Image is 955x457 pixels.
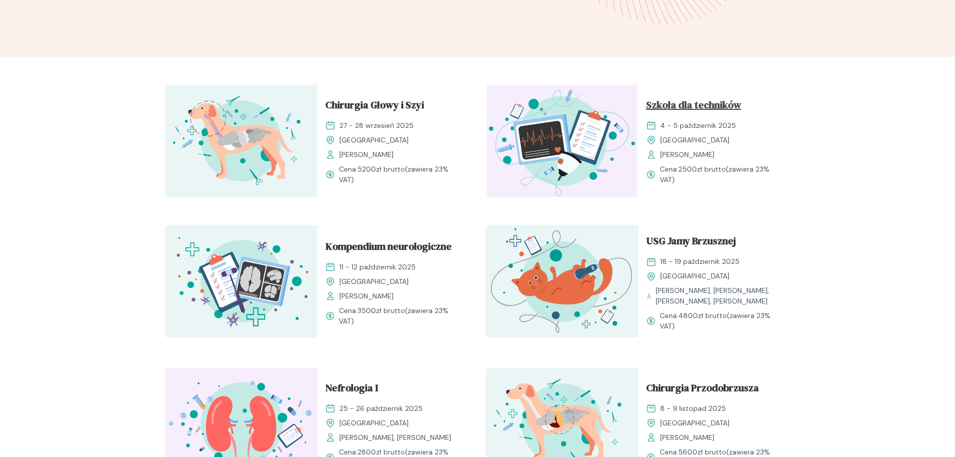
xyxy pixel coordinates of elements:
span: [PERSON_NAME] [660,432,714,443]
span: 11 - 12 październik 2025 [339,262,416,272]
span: 5200 zł brutto [357,165,405,174]
span: Cena: (zawiera 23% VAT) [660,164,783,185]
img: ZqFXfB5LeNNTxeHy_ChiruGS_T.svg [165,85,317,197]
span: Szkoła dla techników [646,97,741,116]
span: [PERSON_NAME], [PERSON_NAME] [339,432,451,443]
span: [GEOGRAPHIC_DATA] [660,418,729,428]
span: Cena: (zawiera 23% VAT) [660,311,783,332]
img: Z2B805bqstJ98kzs_Neuro_T.svg [165,225,317,338]
span: 4 - 5 październik 2025 [660,120,736,131]
span: [PERSON_NAME] [339,149,394,160]
span: 25 - 26 październik 2025 [339,403,423,414]
a: Chirurgia Głowy i Szyi [325,97,462,116]
img: Z2B_FZbqstJ98k08_Technicy_T.svg [486,85,638,197]
span: 2500 zł brutto [678,165,726,174]
span: [GEOGRAPHIC_DATA] [660,135,729,145]
span: [GEOGRAPHIC_DATA] [339,418,409,428]
span: [GEOGRAPHIC_DATA] [339,135,409,145]
span: 18 - 19 październik 2025 [660,256,739,267]
span: Cena: (zawiera 23% VAT) [339,164,462,185]
a: USG Jamy Brzusznej [646,233,783,252]
span: 27 - 28 wrzesień 2025 [339,120,414,131]
span: [GEOGRAPHIC_DATA] [660,271,729,281]
a: Chirurgia Przodobrzusza [646,380,783,399]
span: Chirurgia Głowy i Szyi [325,97,424,116]
span: USG Jamy Brzusznej [646,233,736,252]
span: [GEOGRAPHIC_DATA] [339,276,409,287]
span: [PERSON_NAME] [660,149,714,160]
span: [PERSON_NAME], [PERSON_NAME], [PERSON_NAME], [PERSON_NAME] [656,285,783,307]
span: Cena: (zawiera 23% VAT) [339,306,462,327]
span: 8 - 9 listopad 2025 [660,403,726,414]
span: Nefrologia I [325,380,378,399]
span: [PERSON_NAME] [339,291,394,301]
span: Kompendium neurologiczne [325,239,452,258]
a: Szkoła dla techników [646,97,783,116]
a: Nefrologia I [325,380,462,399]
span: 2800 zł brutto [357,447,405,456]
span: 5600 zł brutto [678,447,726,456]
span: Chirurgia Przodobrzusza [646,380,759,399]
a: Kompendium neurologiczne [325,239,462,258]
img: ZpbG_h5LeNNTxNnP_USG_JB_T.svg [486,225,638,338]
span: 4800 zł brutto [678,311,727,320]
span: 3500 zł brutto [357,306,405,315]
